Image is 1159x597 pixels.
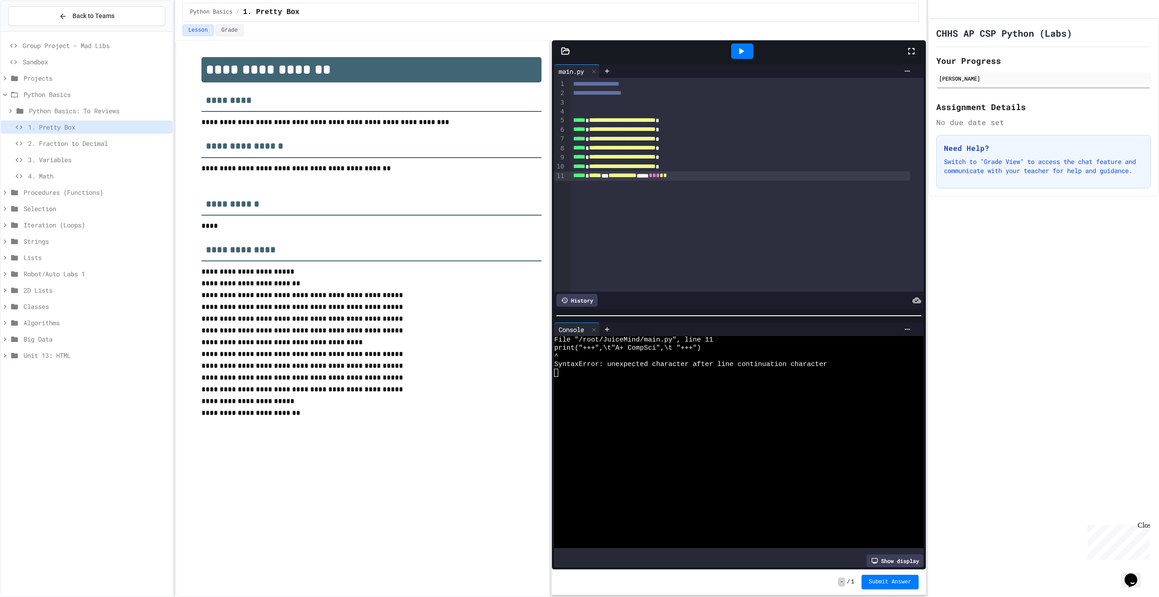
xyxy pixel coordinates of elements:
[847,578,850,586] span: /
[24,351,169,360] span: Unit 13: HTML
[28,171,169,181] span: 4. Math
[554,144,565,153] div: 8
[29,106,169,116] span: Python Basics: To Reviews
[24,220,169,230] span: Iteration (Loops)
[554,162,565,171] div: 10
[554,352,558,361] span: ^
[243,7,300,18] span: 1. Pretty Box
[554,64,600,78] div: main.py
[936,54,1151,67] h2: Your Progress
[1084,521,1150,560] iframe: chat widget
[944,143,1143,154] h3: Need Help?
[936,117,1151,128] div: No due date set
[554,153,565,162] div: 9
[23,41,169,50] span: Group Project - Mad Libs
[554,361,827,369] span: SyntaxError: unexpected character after line continuation character
[8,6,165,26] button: Back to Teams
[936,101,1151,113] h2: Assignment Details
[554,89,565,98] div: 2
[554,107,565,116] div: 4
[554,172,565,181] div: 11
[24,269,169,279] span: Robot/Auto Labs 1
[24,236,169,246] span: Strings
[216,24,244,36] button: Grade
[24,285,169,295] span: 2D Lists
[1121,561,1150,588] iframe: chat widget
[24,73,169,83] span: Projects
[944,157,1143,175] p: Switch to "Grade View" to access the chat feature and communicate with your teacher for help and ...
[24,302,169,311] span: Classes
[190,9,233,16] span: Python Basics
[554,336,713,344] span: File "/root/JuiceMind/main.py", line 11
[554,344,701,352] span: print("+++",\t"A+ CompSci",\t "+++")
[556,294,598,307] div: History
[28,139,169,148] span: 2. Fraction to Decimal
[182,24,214,36] button: Lesson
[24,253,169,262] span: Lists
[554,325,589,334] div: Console
[554,116,565,125] div: 5
[554,125,565,135] div: 6
[554,98,565,107] div: 3
[24,188,169,197] span: Procedures (Functions)
[838,578,845,587] span: -
[28,155,169,164] span: 3. Variables
[236,9,239,16] span: /
[554,135,565,144] div: 7
[24,204,169,213] span: Selection
[851,578,854,586] span: 1
[554,67,589,76] div: main.py
[72,11,115,21] span: Back to Teams
[28,122,169,132] span: 1. Pretty Box
[4,4,62,58] div: Chat with us now!Close
[869,578,911,586] span: Submit Answer
[24,318,169,327] span: Algorithms
[862,575,919,589] button: Submit Answer
[939,74,1148,82] div: [PERSON_NAME]
[867,554,924,567] div: Show display
[936,27,1072,39] h1: CHHS AP CSP Python (Labs)
[24,90,169,99] span: Python Basics
[554,80,565,89] div: 1
[23,57,169,67] span: Sandbox
[24,334,169,344] span: Big Data
[554,323,600,336] div: Console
